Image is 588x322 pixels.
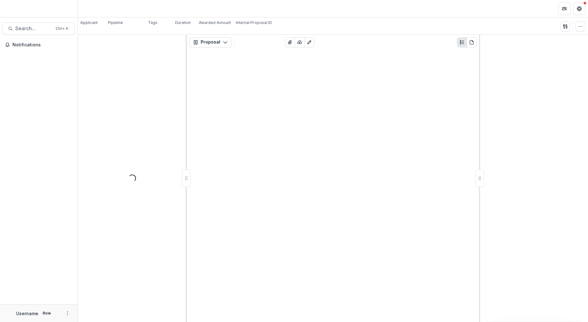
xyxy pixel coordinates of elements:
[2,40,75,50] button: Notifications
[15,26,52,31] span: Search...
[199,20,231,26] p: Awarded Amount
[2,22,75,35] button: Search...
[285,37,295,47] button: View Attached Files
[41,310,53,316] p: Role
[80,20,98,26] p: Applicant
[54,25,70,32] div: Ctrl + K
[12,42,72,48] span: Notifications
[236,20,272,26] p: Internal Proposal ID
[457,37,467,47] button: Plaintext view
[304,37,314,47] button: Edit as form
[148,20,157,26] p: Tags
[189,37,232,47] button: Proposal
[16,310,38,317] p: Username
[175,20,191,26] p: Duration
[558,2,571,15] button: Partners
[573,2,586,15] button: Get Help
[64,310,71,317] button: More
[467,37,477,47] button: PDF view
[108,20,123,26] p: Pipeline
